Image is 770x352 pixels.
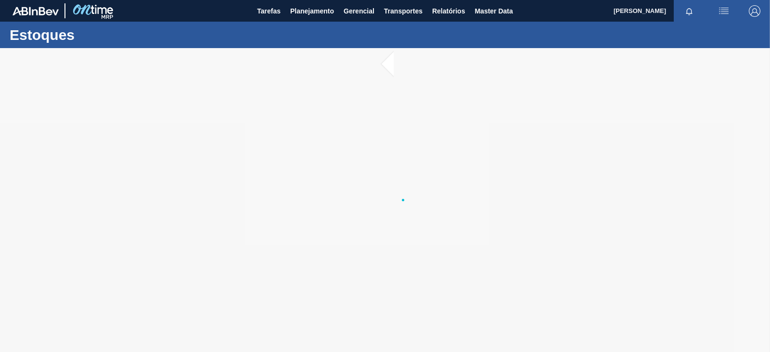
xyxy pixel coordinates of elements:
[13,7,59,15] img: TNhmsLtSVTkK8tSr43FrP2fwEKptu5GPRR3wAAAABJRU5ErkJggg==
[432,5,465,17] span: Relatórios
[290,5,334,17] span: Planejamento
[718,5,730,17] img: userActions
[10,29,180,40] h1: Estoques
[749,5,760,17] img: Logout
[475,5,513,17] span: Master Data
[674,4,705,18] button: Notificações
[384,5,423,17] span: Transportes
[257,5,281,17] span: Tarefas
[344,5,374,17] span: Gerencial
